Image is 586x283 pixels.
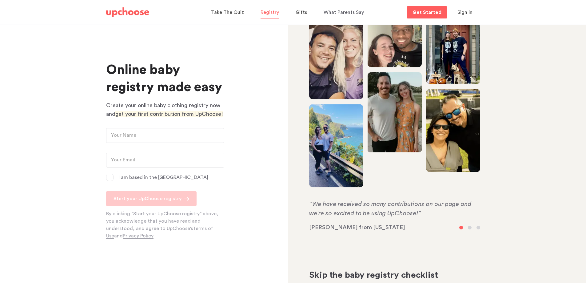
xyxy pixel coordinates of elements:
[118,174,208,181] p: I am based in the [GEOGRAPHIC_DATA]
[368,72,422,152] img: Smiling couple embracing each other, radiating happiness
[106,191,197,206] button: Start your UpChoose registry
[211,6,246,18] a: Take The Quiz
[296,10,307,15] span: Gifts
[296,6,309,18] a: Gifts
[324,6,366,18] a: What Parents Say
[407,6,447,18] a: Get Started
[324,10,364,15] span: What Parents Say
[106,103,220,117] span: Create your online baby clothing registry now and
[309,200,480,218] p: “We have received so many contributions on our page and we're so excited to be using UpChoose!”
[106,153,224,168] input: Your Email
[106,6,149,19] a: UpChoose
[261,6,281,18] a: Registry
[123,233,153,239] a: Privacy Policy
[309,104,363,187] img: Expecting couple on a scenic mountain walk, with a beautiful sea backdrop, woman pregnant and smi...
[114,195,182,202] p: Start your UpChoose registry
[426,23,480,84] img: Couple and their dog posing in front of their porch, dressed for Halloween, with a 'welcome' sign...
[106,128,224,143] input: Your Name
[457,10,472,15] span: Sign in
[413,10,441,15] p: Get Started
[426,89,480,174] img: Man and woman in a garden wearing sunglasses, woman carrying her baby in babywearing gear, both s...
[115,111,223,117] span: get your first contribution from UpChoose!
[309,23,363,99] img: Joyful couple smiling together at the camera
[261,10,279,15] span: Registry
[450,6,480,18] button: Sign in
[106,63,222,94] span: Online baby registry made easy
[368,24,422,67] img: Happy couple beaming at the camera, sharing a warm moment
[309,224,480,231] p: [PERSON_NAME] from [US_STATE]
[106,7,149,17] img: UpChoose
[211,10,244,15] span: Take The Quiz
[106,226,213,239] a: Terms of Use
[106,210,227,240] p: By clicking “Start your UpChoose registry” above, you acknowledge that you have read and understo...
